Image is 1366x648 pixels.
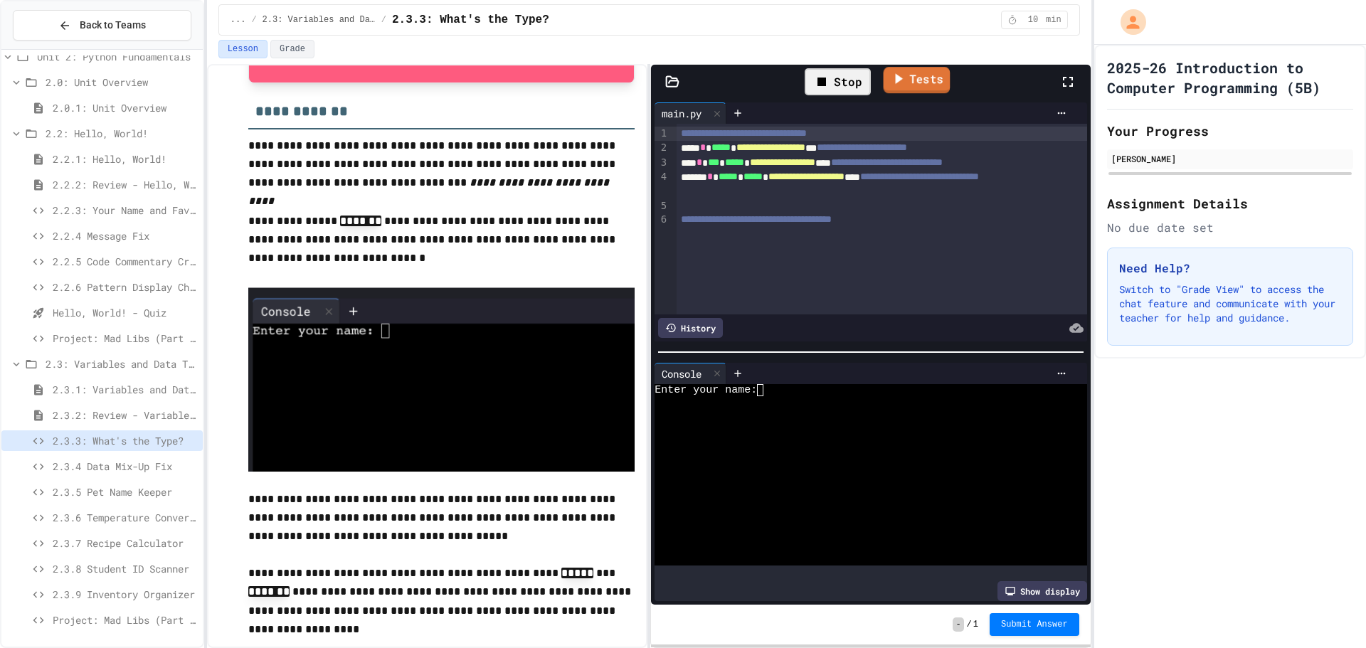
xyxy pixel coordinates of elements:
div: 4 [655,170,669,199]
span: 2.2.3: Your Name and Favorite Movie [53,203,197,218]
span: Project: Mad Libs (Part 1) [53,331,197,346]
h2: Assignment Details [1107,193,1353,213]
span: 2.3.3: What's the Type? [53,433,197,448]
div: 6 [655,213,669,227]
div: 3 [655,156,669,170]
h2: Your Progress [1107,121,1353,141]
div: 5 [655,199,669,213]
div: main.py [655,106,709,121]
span: 2.3.9 Inventory Organizer [53,587,197,602]
span: 2.3.3: What's the Type? [392,11,549,28]
div: [PERSON_NAME] [1111,152,1349,165]
p: Switch to "Grade View" to access the chat feature and communicate with your teacher for help and ... [1119,282,1341,325]
span: 2.2.4 Message Fix [53,228,197,243]
button: Lesson [218,40,268,58]
div: 1 [655,127,669,141]
span: / [967,619,972,630]
button: Submit Answer [990,613,1079,636]
span: Enter your name: [655,384,757,396]
span: 2.2: Hello, World! [46,126,197,141]
span: 2.3.4 Data Mix-Up Fix [53,459,197,474]
div: History [658,318,723,338]
span: 2.0: Unit Overview [46,75,197,90]
span: / [381,14,386,26]
button: Grade [270,40,314,58]
span: 2.3: Variables and Data Types [46,356,197,371]
span: Unit 2: Python Fundamentals [37,49,197,64]
div: No due date set [1107,219,1353,236]
h3: Need Help? [1119,260,1341,277]
span: Back to Teams [80,18,146,33]
span: 2.3: Variables and Data Types [263,14,376,26]
div: Console [655,366,709,381]
span: 2.3.7 Recipe Calculator [53,536,197,551]
span: 2.3.2: Review - Variables and Data Types [53,408,197,423]
a: Tests [883,67,950,93]
span: - [953,617,963,632]
span: Project: Mad Libs (Part 2) [53,612,197,627]
span: 2.3.5 Pet Name Keeper [53,484,197,499]
span: 2.2.5 Code Commentary Creator [53,254,197,269]
span: 2.3.6 Temperature Converter [53,510,197,525]
span: ... [231,14,246,26]
div: My Account [1106,6,1150,38]
div: main.py [655,102,726,124]
div: Show display [997,581,1087,601]
div: 2 [655,141,669,155]
span: Hello, World! - Quiz [53,305,197,320]
span: 2.2.6 Pattern Display Challenge [53,280,197,294]
button: Back to Teams [13,10,191,41]
span: 2.3.8 Student ID Scanner [53,561,197,576]
span: 2.2.2: Review - Hello, World! [53,177,197,192]
div: Console [655,363,726,384]
span: 2.0.1: Unit Overview [53,100,197,115]
span: Submit Answer [1001,619,1068,630]
span: 2.2.1: Hello, World! [53,152,197,166]
span: 1 [973,619,978,630]
h1: 2025-26 Introduction to Computer Programming (5B) [1107,58,1353,97]
span: 10 [1022,14,1044,26]
span: / [251,14,256,26]
span: min [1046,14,1061,26]
span: 2.3.1: Variables and Data Types [53,382,197,397]
div: Stop [805,68,871,95]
